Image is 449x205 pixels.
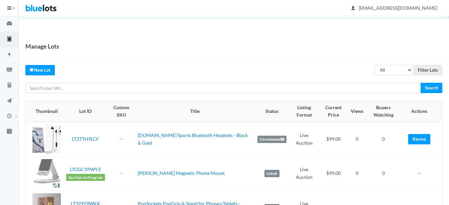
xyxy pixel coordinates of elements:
[64,101,108,122] th: Lot ID
[66,174,105,181] span: Auction in Progress
[319,122,348,156] td: $99.00
[26,101,64,122] th: Thumbnail
[348,122,366,156] td: 0
[30,67,34,72] ion-icon: create
[348,101,366,122] th: Views
[401,156,442,191] td: --
[366,101,401,122] th: Buyers Watching
[25,83,421,93] input: Search your lots...
[289,156,319,191] td: Live Auction
[408,134,430,144] a: Revise
[135,101,255,122] th: Title
[289,101,319,122] th: Listing Format
[289,122,319,156] td: Live Auction
[350,5,356,12] ion-icon: person
[72,136,99,142] a: LT2TTH9LCF
[138,170,225,176] a: [PERSON_NAME] Magnetic Phone Mount
[120,136,123,142] a: --
[25,41,59,51] h1: Manage Lots
[401,101,442,122] th: Actions
[319,156,348,191] td: $99.00
[255,101,289,122] th: Status
[351,5,437,11] span: [EMAIL_ADDRESS][DOMAIN_NAME]
[366,156,401,191] td: 0
[414,65,442,75] input: Filter Lots
[366,122,401,156] td: 0
[421,83,442,93] input: Search
[70,166,101,172] a: LTGGCYPWYZ
[25,65,55,75] a: createNew Lot
[348,156,366,191] td: 0
[257,136,287,143] label: Unreviewed
[264,170,279,177] label: Listed
[108,101,135,122] th: Custom SKU
[319,101,348,122] th: Current Price
[120,170,123,176] a: --
[138,132,248,146] a: [DOMAIN_NAME] Sports Bluetooth Headsets - Black & Gold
